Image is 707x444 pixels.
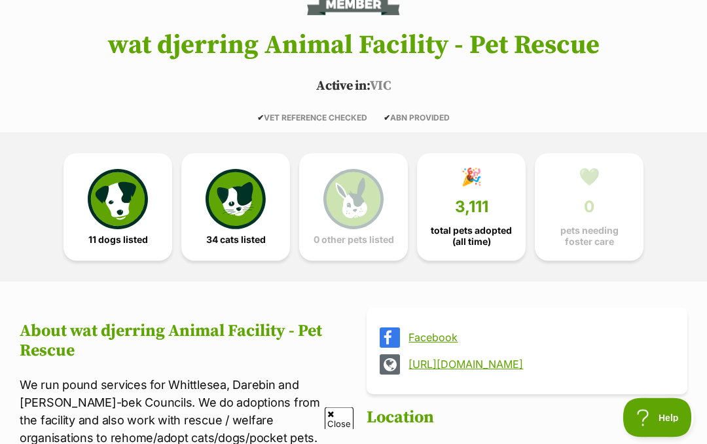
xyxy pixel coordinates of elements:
[88,170,148,230] img: petrescue-icon-eee76f85a60ef55c4a1927667547b313a7c0e82042636edf73dce9c88f694885.svg
[579,168,600,187] div: 💚
[461,168,482,187] div: 🎉
[63,154,172,261] a: 11 dogs listed
[206,170,266,230] img: cat-icon-068c71abf8fe30c970a85cd354bc8e23425d12f6e8612795f06af48be43a487a.svg
[384,113,390,123] icon: ✔
[314,235,394,246] span: 0 other pets listed
[546,226,632,247] span: pets needing foster care
[584,198,594,217] span: 0
[299,154,408,261] a: 0 other pets listed
[408,359,669,371] a: [URL][DOMAIN_NAME]
[257,113,264,123] icon: ✔
[428,226,515,247] span: total pets adopted (all time)
[417,154,526,261] a: 🎉 3,111 total pets adopted (all time)
[257,113,367,123] span: VET REFERENCE CHECKED
[323,170,384,230] img: bunny-icon-b786713a4a21a2fe6d13e954f4cb29d131f1b31f8a74b52ca2c6d2999bc34bbe.svg
[623,398,694,437] iframe: Help Scout Beacon - Open
[181,154,290,261] a: 34 cats listed
[316,79,369,95] span: Active in:
[88,235,148,246] span: 11 dogs listed
[455,198,488,217] span: 3,111
[535,154,644,261] a: 💚 0 pets needing foster care
[384,113,450,123] span: ABN PROVIDED
[353,437,354,437] iframe: Advertisement
[206,235,266,246] span: 34 cats listed
[20,322,340,361] h2: About wat djerring Animal Facility - Pet Rescue
[325,407,353,430] span: Close
[408,332,669,344] a: Facebook
[367,409,687,428] h2: Location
